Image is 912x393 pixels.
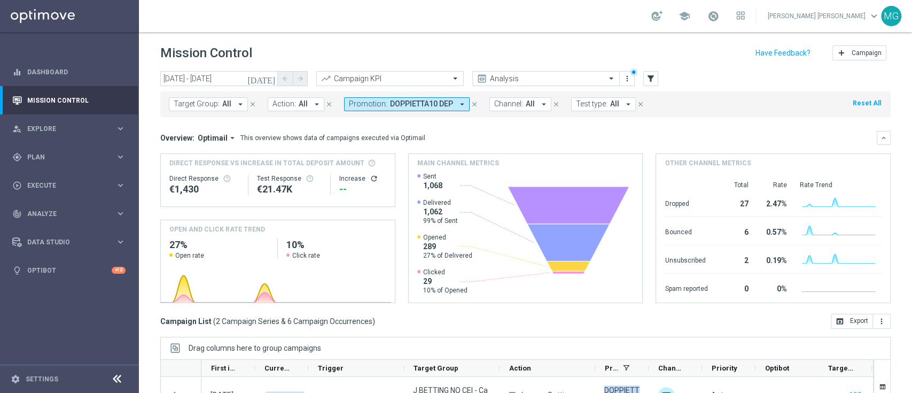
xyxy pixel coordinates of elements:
div: 0.57% [761,222,786,240]
i: track_changes [12,209,22,219]
i: person_search [12,124,22,134]
input: Have Feedback? [755,49,810,57]
span: Priority [712,364,737,372]
a: Settings [26,376,58,382]
h4: Main channel metrics [417,158,499,168]
h2: 27% [169,238,269,251]
a: Optibot [27,256,112,284]
button: Channel: All arrow_drop_down [489,97,551,111]
button: Promotion: DOPPIETTA10 DEP arrow_drop_down [344,97,470,111]
div: Unsubscribed [665,251,707,268]
span: 2 Campaign Series & 6 Campaign Occurrences [216,317,372,326]
button: open_in_browser Export [831,314,873,329]
span: Channel: [494,99,523,109]
span: 10% of Opened [423,286,467,295]
multiple-options-button: Export to CSV [831,317,891,325]
i: arrow_drop_down [623,99,633,109]
span: Target Group [414,364,458,372]
div: Spam reported [665,279,707,296]
i: keyboard_arrow_right [115,152,126,162]
div: lightbulb Optibot +10 [12,266,126,275]
div: Rate [761,181,786,189]
span: Channel [658,364,684,372]
span: 1,062 [423,207,458,217]
button: Data Studio keyboard_arrow_right [12,238,126,246]
span: All [222,99,231,109]
span: Targeted Customers [828,364,854,372]
i: more_vert [623,74,632,83]
input: Select date range [160,71,278,86]
div: Direct Response [169,174,239,183]
ng-select: Analysis [472,71,620,86]
i: arrow_drop_down [457,99,467,109]
i: keyboard_arrow_right [115,237,126,247]
div: Execute [12,181,115,190]
div: +10 [112,267,126,274]
a: Dashboard [27,58,126,86]
span: Promotions [605,364,619,372]
span: Opened [423,233,472,242]
span: Direct Response VS Increase In Total Deposit Amount [169,158,364,168]
div: Mission Control [12,86,126,114]
div: 27 [720,194,748,211]
span: Click rate [292,251,320,260]
span: Promotion: [349,99,387,109]
i: arrow_drop_down [539,99,549,109]
div: equalizer Dashboard [12,68,126,76]
div: There are unsaved changes [630,68,637,76]
span: 99% of Sent [423,217,458,225]
button: more_vert [873,314,891,329]
div: 0.19% [761,251,786,268]
button: refresh [370,174,378,183]
h1: Mission Control [160,45,252,61]
button: more_vert [622,72,633,85]
div: Test Response [257,174,322,183]
div: €21,466 [257,183,322,196]
i: close [325,101,333,108]
span: Trigger [318,364,344,372]
span: Test type: [576,99,607,109]
div: Mission Control [12,96,126,105]
button: keyboard_arrow_down [877,131,891,145]
span: Open rate [175,251,204,260]
i: arrow_drop_down [236,99,245,109]
button: gps_fixed Plan keyboard_arrow_right [12,153,126,161]
i: close [552,101,560,108]
div: Row Groups [189,344,321,352]
div: 6 [720,222,748,240]
i: add [837,49,846,57]
div: Rate Trend [799,181,882,189]
i: arrow_drop_down [228,133,237,143]
i: keyboard_arrow_right [115,180,126,190]
i: keyboard_arrow_down [880,134,887,142]
button: track_changes Analyze keyboard_arrow_right [12,210,126,218]
div: MG [881,6,901,26]
button: person_search Explore keyboard_arrow_right [12,125,126,133]
button: arrow_forward [293,71,308,86]
span: All [610,99,619,109]
span: First in Range [211,364,237,372]
ng-select: Campaign KPI [316,71,464,86]
button: arrow_back [278,71,293,86]
h3: Overview: [160,133,194,143]
div: 2.47% [761,194,786,211]
button: play_circle_outline Execute keyboard_arrow_right [12,181,126,190]
div: Dashboard [12,58,126,86]
span: Optibot [765,364,789,372]
i: play_circle_outline [12,181,22,190]
div: Plan [12,152,115,162]
div: Increase [339,174,386,183]
span: Optimail [198,133,228,143]
span: school [679,10,690,22]
span: ( [213,317,216,326]
i: keyboard_arrow_right [115,209,126,219]
span: 289 [423,242,472,251]
div: Optibot [12,256,126,284]
span: All [299,99,308,109]
button: filter_alt [643,71,658,86]
div: Explore [12,124,115,134]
